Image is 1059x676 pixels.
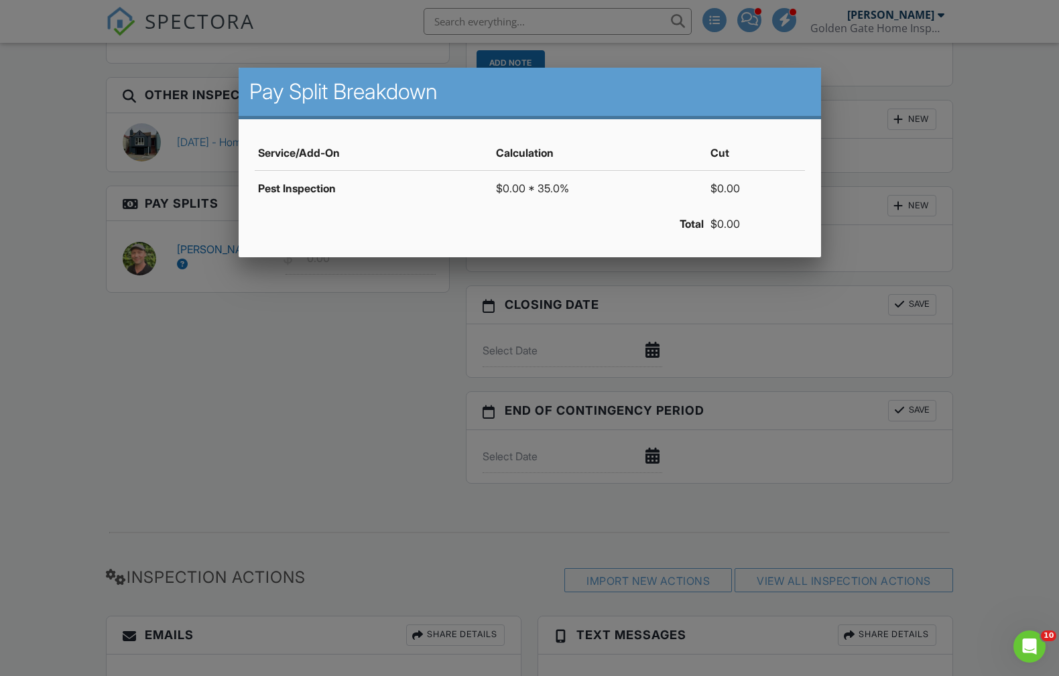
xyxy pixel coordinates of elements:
th: Cut [707,135,804,171]
td: Pest Inspection [255,171,493,206]
td: $0.00 * 35.0% [493,171,707,206]
td: Total [255,206,708,241]
td: $0.00 [707,171,804,206]
th: Service/Add-On [255,135,493,171]
iframe: Intercom live chat [1013,630,1046,663]
td: $0.00 [707,206,804,241]
span: 10 [1041,630,1056,641]
h2: Pay Split Breakdown [249,78,810,105]
th: Calculation [493,135,707,171]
